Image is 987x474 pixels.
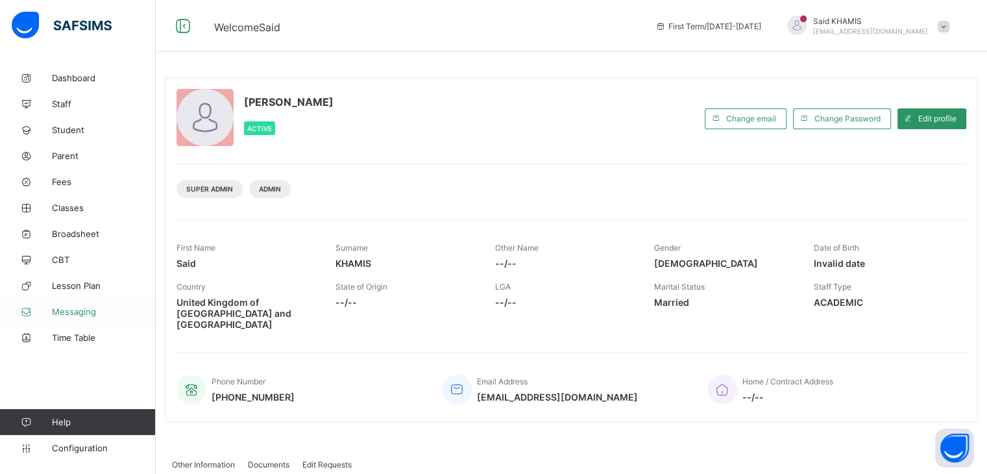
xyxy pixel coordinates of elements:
[52,332,156,343] span: Time Table
[495,297,635,308] span: --/--
[52,177,156,187] span: Fees
[52,203,156,213] span: Classes
[814,258,953,269] span: Invalid date
[335,243,368,253] span: Surname
[654,258,794,269] span: [DEMOGRAPHIC_DATA]
[654,243,681,253] span: Gender
[248,460,289,469] span: Documents
[177,282,206,292] span: Country
[52,73,156,83] span: Dashboard
[177,258,316,269] span: Said
[814,297,953,308] span: ACADEMIC
[52,281,156,291] span: Lesson Plan
[212,377,265,386] span: Phone Number
[654,297,794,308] span: Married
[918,114,957,123] span: Edit profile
[654,282,705,292] span: Marital Status
[52,255,156,265] span: CBT
[813,16,928,26] span: Said KHAMIS
[12,12,112,39] img: safsims
[495,258,635,269] span: --/--
[726,114,776,123] span: Change email
[742,377,833,386] span: Home / Contract Address
[52,443,155,453] span: Configuration
[212,392,295,403] span: [PHONE_NUMBER]
[495,243,539,253] span: Other Name
[742,392,833,403] span: --/--
[52,306,156,317] span: Messaging
[52,229,156,239] span: Broadsheet
[774,16,956,37] div: SaidKHAMIS
[655,21,761,31] span: session/term information
[813,27,928,35] span: [EMAIL_ADDRESS][DOMAIN_NAME]
[186,185,233,193] span: Super Admin
[495,282,511,292] span: LGA
[214,21,280,34] span: Welcome Said
[244,95,334,108] span: [PERSON_NAME]
[814,243,859,253] span: Date of Birth
[52,151,156,161] span: Parent
[52,125,156,135] span: Student
[177,297,316,330] span: United Kingdom of [GEOGRAPHIC_DATA] and [GEOGRAPHIC_DATA]
[814,282,851,292] span: Staff Type
[335,297,475,308] span: --/--
[52,99,156,109] span: Staff
[172,460,235,469] span: Other Information
[335,282,387,292] span: State of Origin
[177,243,215,253] span: First Name
[52,417,155,427] span: Help
[477,377,528,386] span: Email Address
[247,125,272,132] span: Active
[302,460,352,469] span: Edit Requests
[814,114,881,123] span: Change Password
[935,429,974,468] button: Open asap
[335,258,475,269] span: KHAMIS
[477,392,638,403] span: [EMAIL_ADDRESS][DOMAIN_NAME]
[259,185,281,193] span: Admin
